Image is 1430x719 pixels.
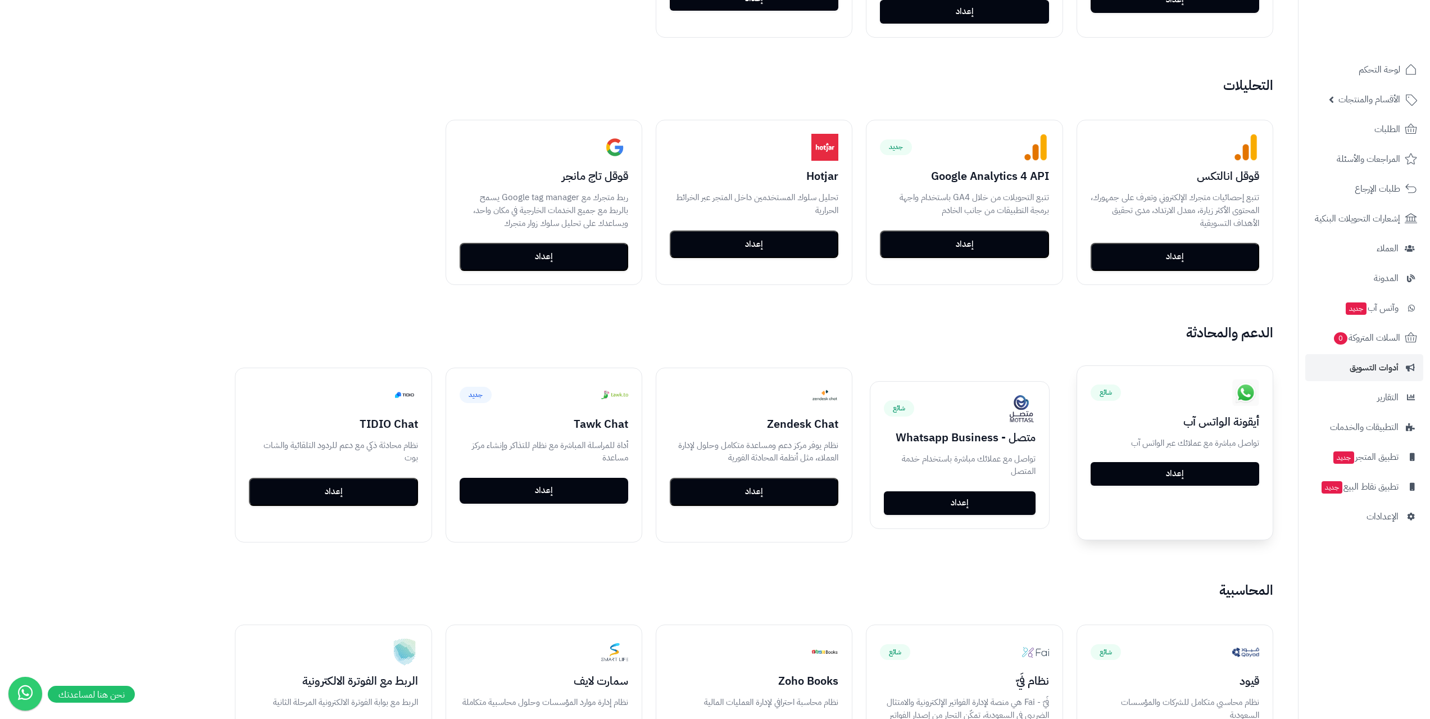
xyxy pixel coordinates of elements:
span: المدونة [1374,270,1399,286]
img: Qoyod [1232,639,1259,666]
h3: TIDIO Chat [249,418,417,430]
img: Google Tag Manager [601,134,628,161]
span: جديد [880,139,912,155]
span: جديد [1346,302,1367,315]
span: تطبيق نقاط البيع [1320,479,1399,495]
span: التقارير [1377,390,1399,405]
p: نظام يوفر مركز دعم ومساعدة متكامل وحلول لإدارة العملاء، مثل أنظمة المحادثة الفورية [670,439,838,465]
p: تواصل مع عملائك مباشرة باستخدام خدمة المتصل [884,453,1036,478]
a: طلبات الإرجاع [1305,175,1423,202]
p: نظام محاسبة احترافي لإدارة العمليات المالية [670,696,838,709]
h3: الربط مع الفوترة الالكترونية [249,675,417,687]
button: إعداد [460,243,628,271]
a: تطبيق نقاط البيعجديد [1305,473,1423,500]
span: شائع [880,644,910,660]
h3: Zoho Books [670,675,838,687]
a: المراجعات والأسئلة [1305,146,1423,173]
span: لوحة التحكم [1359,62,1400,78]
span: الطلبات [1374,121,1400,137]
a: المدونة [1305,265,1423,292]
span: 0 [1334,332,1347,345]
h3: Zendesk Chat [670,418,838,430]
h2: التحليلات [11,78,1287,93]
span: تطبيق المتجر [1332,449,1399,465]
h3: Hotjar [670,170,838,182]
a: تطبيق المتجرجديد [1305,444,1423,471]
button: إعداد [249,478,417,506]
h3: متصل - Whatsapp Business [884,431,1036,444]
h3: سمارت لايف [460,675,628,687]
img: ZATCA [391,639,418,666]
span: وآتس آب [1345,300,1399,316]
img: Zoho Books [811,639,838,666]
h3: أيقونة الواتس آب [1091,415,1259,428]
button: إعداد [670,230,838,259]
a: إعداد [884,491,1036,515]
span: العملاء [1377,241,1399,256]
img: Google Analytics 4 API [1022,134,1049,161]
span: شائع [1091,385,1121,400]
a: لوحة التحكم [1305,56,1423,83]
h2: الدعم والمحادثة [11,325,1287,340]
img: Hotjar [811,134,838,161]
img: logo-2.png [1354,8,1419,32]
a: إعداد [1091,462,1259,486]
h3: قيود [1091,675,1259,687]
a: التقارير [1305,384,1423,411]
span: شائع [884,400,914,416]
img: Smart Life [601,639,628,666]
span: جديد [1322,481,1342,494]
span: الإعدادات [1367,509,1399,524]
h3: Google Analytics 4 API [880,170,1048,182]
span: إشعارات التحويلات البنكية [1315,211,1400,227]
img: WhatsApp [1232,379,1259,406]
p: تحليل سلوك المستخدمين داخل المتجر عبر الخرائط الحرارية [670,191,838,217]
span: شائع [1091,644,1121,660]
a: السلات المتروكة0 [1305,324,1423,351]
h3: قوقل انالتكس [1091,170,1259,182]
img: fai [1022,639,1049,666]
button: إعداد [880,230,1048,259]
h3: قوقل تاج مانجر [460,170,628,182]
p: أداة للمراسلة المباشرة مع نظام للتذاكر وإنشاء مركز مساعدة [460,439,628,465]
span: أدوات التسويق [1350,360,1399,376]
p: نظام محادثة ذكي مع دعم للردود التلقائية والشات بوت [249,439,417,465]
p: نظام إدارة موارد المؤسسات وحلول محاسبية متكاملة [460,696,628,709]
span: المراجعات والأسئلة [1337,151,1400,167]
a: العملاء [1305,235,1423,262]
button: إعداد [670,478,838,506]
a: وآتس آبجديد [1305,295,1423,322]
a: أدوات التسويق [1305,354,1423,381]
img: Google Analytics [1232,134,1259,161]
span: التطبيقات والخدمات [1330,419,1399,435]
img: TIDIO Chat [391,382,418,409]
p: ربط متجرك مع Google tag manager يسمح بالربط مع جميع الخدمات الخارجية في مكان واحد، ويساعدك على تح... [460,191,628,229]
span: جديد [1333,451,1354,464]
img: Tawk.to [601,382,628,409]
a: الإعدادات [1305,503,1423,530]
img: Zendesk Chat [811,382,838,409]
span: الأقسام والمنتجات [1338,92,1400,107]
a: التطبيقات والخدمات [1305,414,1423,441]
p: الربط مع بوابة الفوترة الالكترونية المرحلة الثانية [249,696,417,709]
a: الطلبات [1305,116,1423,143]
button: إعداد [460,478,628,504]
span: جديد [460,387,492,403]
img: Motassal [1009,395,1036,422]
h2: المحاسبية [11,583,1287,598]
h3: Tawk Chat [460,418,628,430]
span: طلبات الإرجاع [1355,181,1400,197]
a: إشعارات التحويلات البنكية [1305,205,1423,232]
p: تتبع التحويلات من خلال GA4 باستخدام واجهة برمجة التطبيقات من جانب الخادم [880,191,1048,217]
button: إعداد [1091,243,1259,271]
p: تواصل مباشرة مع عملائك عبر الواتس آب [1091,437,1259,450]
span: السلات المتروكة [1333,330,1400,346]
h3: نظام فَيّ [880,675,1048,687]
p: تتبع إحصائيات متجرك الإلكتروني وتعرف على جمهورك، المحتوى الأكثر زيارة، معدل الارتداد، مدى تحقيق ا... [1091,191,1259,229]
